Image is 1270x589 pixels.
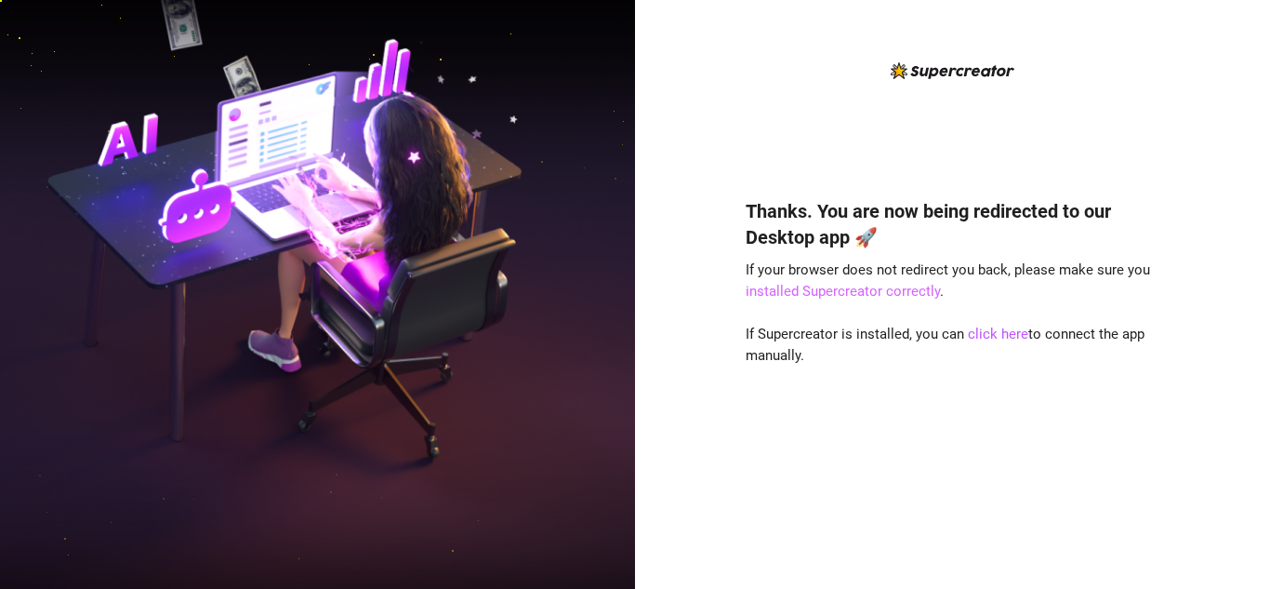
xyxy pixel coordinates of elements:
[891,62,1014,79] img: logo-BBDzfeDw.svg
[746,261,1150,301] span: If your browser does not redirect you back, please make sure you .
[746,283,940,300] a: installed Supercreator correctly
[968,326,1028,342] a: click here
[746,198,1160,250] h4: Thanks. You are now being redirected to our Desktop app 🚀
[746,326,1144,365] span: If Supercreator is installed, you can to connect the app manually.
